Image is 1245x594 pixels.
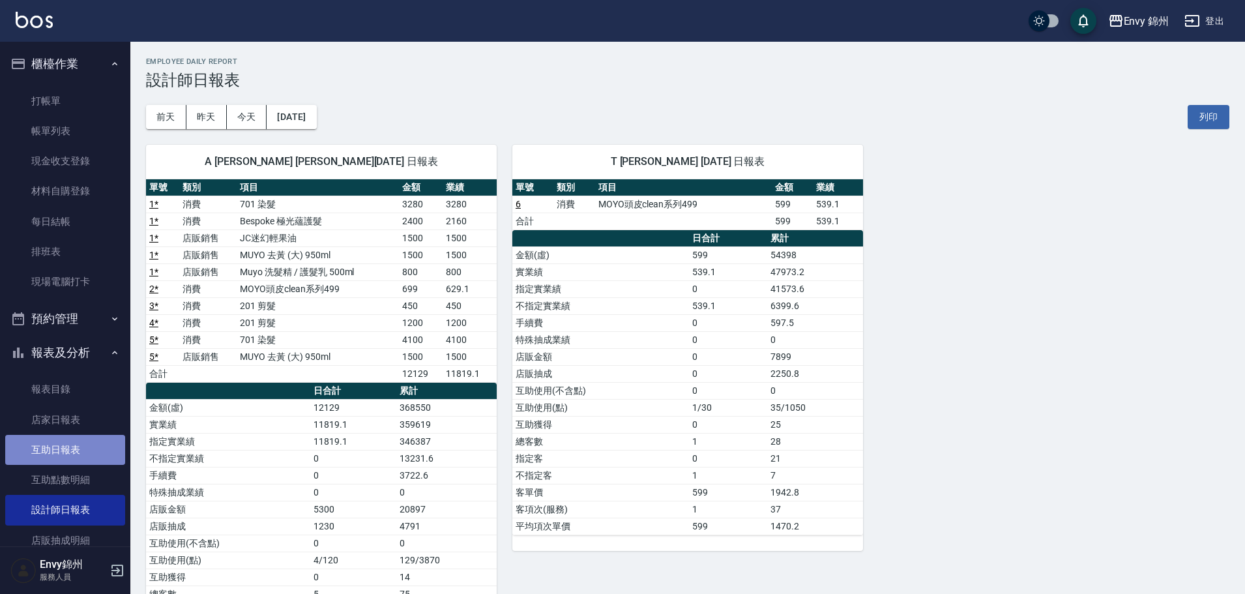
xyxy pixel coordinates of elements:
[772,213,813,230] td: 599
[512,416,689,433] td: 互助獲得
[146,105,186,129] button: 前天
[689,263,767,280] td: 539.1
[443,348,497,365] td: 1500
[146,467,310,484] td: 手續費
[512,179,863,230] table: a dense table
[179,348,237,365] td: 店販銷售
[512,331,689,348] td: 特殊抽成業績
[767,331,863,348] td: 0
[767,382,863,399] td: 0
[399,246,443,263] td: 1500
[512,314,689,331] td: 手續費
[772,196,813,213] td: 599
[689,518,767,535] td: 599
[5,405,125,435] a: 店家日報表
[310,518,396,535] td: 1230
[146,57,1229,66] h2: Employee Daily Report
[512,518,689,535] td: 平均項次單價
[443,230,497,246] td: 1500
[512,263,689,280] td: 實業績
[237,213,399,230] td: Bespoke 極光蘊護髮
[689,297,767,314] td: 539.1
[5,267,125,297] a: 現場電腦打卡
[227,105,267,129] button: 今天
[443,213,497,230] td: 2160
[1070,8,1096,34] button: save
[767,450,863,467] td: 21
[310,399,396,416] td: 12129
[237,314,399,331] td: 201 剪髮
[512,297,689,314] td: 不指定實業績
[310,433,396,450] td: 11819.1
[399,280,443,297] td: 699
[396,552,497,569] td: 129/3870
[396,535,497,552] td: 0
[179,331,237,348] td: 消費
[396,518,497,535] td: 4791
[512,501,689,518] td: 客項次(服務)
[512,179,553,196] th: 單號
[396,569,497,586] td: 14
[399,179,443,196] th: 金額
[767,314,863,331] td: 597.5
[767,399,863,416] td: 35/1050
[512,230,863,535] table: a dense table
[310,552,396,569] td: 4/120
[146,71,1229,89] h3: 設計師日報表
[443,263,497,280] td: 800
[146,501,310,518] td: 店販金額
[10,557,37,584] img: Person
[310,467,396,484] td: 0
[689,230,767,247] th: 日合計
[237,297,399,314] td: 201 剪髮
[399,314,443,331] td: 1200
[512,382,689,399] td: 互助使用(不含點)
[146,416,310,433] td: 實業績
[5,146,125,176] a: 現金收支登錄
[767,230,863,247] th: 累計
[689,382,767,399] td: 0
[396,484,497,501] td: 0
[689,348,767,365] td: 0
[767,484,863,501] td: 1942.8
[1124,13,1169,29] div: Envy 錦州
[689,331,767,348] td: 0
[179,230,237,246] td: 店販銷售
[146,433,310,450] td: 指定實業績
[443,331,497,348] td: 4100
[689,280,767,297] td: 0
[5,176,125,206] a: 材料自購登錄
[5,374,125,404] a: 報表目錄
[146,179,497,383] table: a dense table
[146,399,310,416] td: 金額(虛)
[767,246,863,263] td: 54398
[595,179,772,196] th: 項目
[179,280,237,297] td: 消費
[399,331,443,348] td: 4100
[689,450,767,467] td: 0
[1179,9,1229,33] button: 登出
[146,484,310,501] td: 特殊抽成業績
[310,535,396,552] td: 0
[179,246,237,263] td: 店販銷售
[310,501,396,518] td: 5300
[443,196,497,213] td: 3280
[146,552,310,569] td: 互助使用(點)
[396,399,497,416] td: 368550
[689,365,767,382] td: 0
[689,501,767,518] td: 1
[443,365,497,382] td: 11819.1
[553,179,594,196] th: 類別
[40,558,106,571] h5: Envy錦州
[237,179,399,196] th: 項目
[767,416,863,433] td: 25
[689,314,767,331] td: 0
[399,297,443,314] td: 450
[146,569,310,586] td: 互助獲得
[5,336,125,370] button: 報表及分析
[512,365,689,382] td: 店販抽成
[162,155,481,168] span: A [PERSON_NAME] [PERSON_NAME][DATE] 日報表
[813,179,863,196] th: 業績
[5,495,125,525] a: 設計師日報表
[396,433,497,450] td: 346387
